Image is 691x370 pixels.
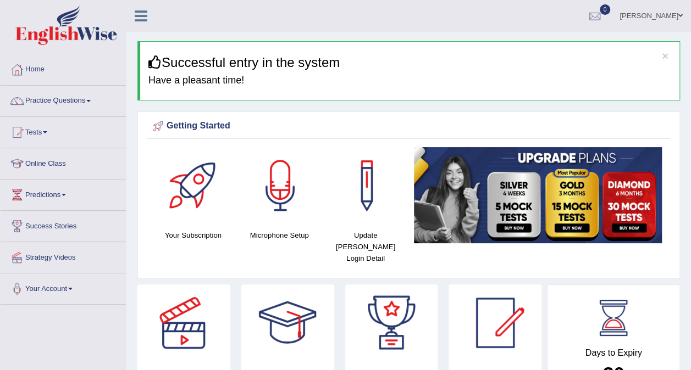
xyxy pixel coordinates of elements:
div: Getting Started [150,118,667,134]
a: Strategy Videos [1,242,126,270]
h4: Microphone Setup [242,229,317,241]
a: Practice Questions [1,86,126,113]
h4: Have a pleasant time! [148,75,671,86]
a: Tests [1,117,126,144]
h4: Update [PERSON_NAME] Login Detail [328,229,403,264]
a: Success Stories [1,211,126,238]
h3: Successful entry in the system [148,55,671,70]
button: × [662,50,668,61]
span: 0 [600,4,611,15]
a: Home [1,54,126,82]
h4: Your Subscription [156,229,231,241]
a: Your Account [1,273,126,301]
a: Predictions [1,180,126,207]
img: small5.jpg [414,147,662,243]
a: Online Class [1,148,126,176]
h4: Days to Expiry [560,348,667,358]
